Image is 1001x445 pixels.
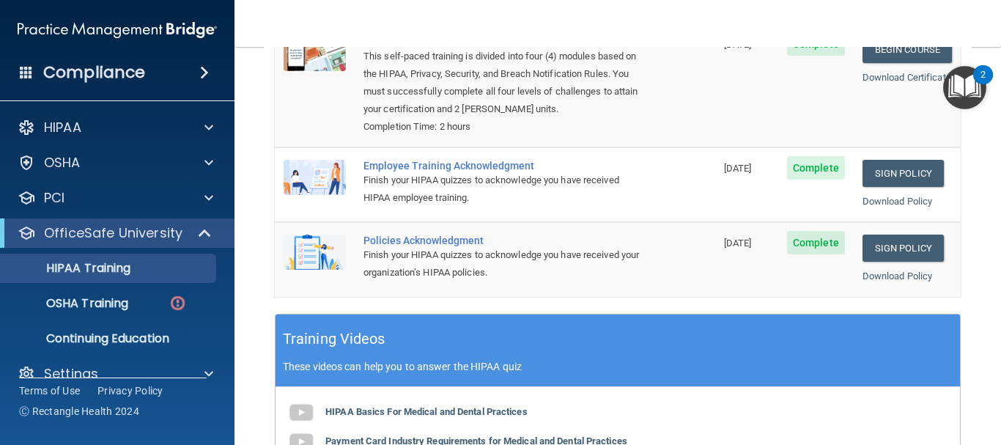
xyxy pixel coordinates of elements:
div: Finish your HIPAA quizzes to acknowledge you have received HIPAA employee training. [363,172,642,207]
p: OSHA [44,154,81,172]
img: PMB logo [18,15,217,45]
p: Settings [44,365,98,383]
div: Employee Training Acknowledgment [363,160,642,172]
h5: Training Videos [283,326,385,352]
b: HIPAA Basics For Medical and Dental Practices [325,406,528,417]
div: Completion Time: 2 hours [363,118,642,136]
a: Begin Course [863,36,952,63]
a: Download Policy [863,196,933,207]
a: Sign Policy [863,235,944,262]
p: HIPAA Training [10,261,130,276]
div: Finish your HIPAA quizzes to acknowledge you have received your organization’s HIPAA policies. [363,246,642,282]
span: Ⓒ Rectangle Health 2024 [19,404,139,419]
a: Download Certificate [863,72,951,83]
p: These videos can help you to answer the HIPAA quiz [283,361,953,372]
span: [DATE] [724,238,752,249]
p: PCI [44,189,64,207]
p: Continuing Education [10,331,210,346]
p: HIPAA [44,119,81,136]
p: OfficeSafe University [44,224,182,242]
a: Terms of Use [19,383,80,398]
a: PCI [18,189,213,207]
a: Download Policy [863,271,933,282]
span: Complete [787,231,845,254]
img: danger-circle.6113f641.png [169,294,187,312]
div: 2 [980,75,986,94]
img: gray_youtube_icon.38fcd6cc.png [287,398,316,427]
a: OSHA [18,154,213,172]
a: Settings [18,365,213,383]
span: [DATE] [724,39,752,50]
p: OSHA Training [10,296,128,311]
span: [DATE] [724,163,752,174]
iframe: Drift Widget Chat Controller [747,341,983,400]
a: Sign Policy [863,160,944,187]
div: This self-paced training is divided into four (4) modules based on the HIPAA, Privacy, Security, ... [363,48,642,118]
span: Complete [787,156,845,180]
h4: Compliance [43,62,145,83]
button: Open Resource Center, 2 new notifications [943,66,986,109]
a: Privacy Policy [97,383,163,398]
a: HIPAA [18,119,213,136]
div: Policies Acknowledgment [363,235,642,246]
a: OfficeSafe University [18,224,213,242]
